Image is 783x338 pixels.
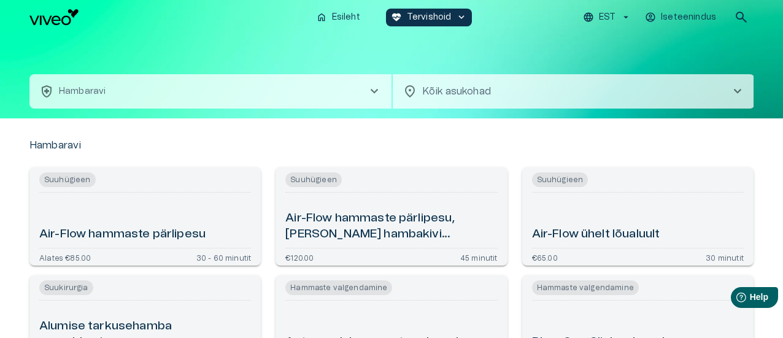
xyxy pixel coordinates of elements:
span: Suuhügieen [532,172,588,187]
p: Hambaravi [29,138,81,153]
span: Suuhügieen [39,172,96,187]
p: €120.00 [285,253,314,261]
span: search [734,10,749,25]
a: Open service booking details [522,167,754,266]
a: Open service booking details [29,167,261,266]
button: Iseteenindus [643,9,719,26]
span: health_and_safety [39,84,54,99]
button: EST [581,9,633,26]
span: chevron_right [367,84,382,99]
span: Suukirurgia [39,280,93,295]
h6: Air-Flow ühelt lõualuult [532,226,660,243]
span: keyboard_arrow_down [456,12,467,23]
span: ecg_heart [391,12,402,23]
p: Alates €85.00 [39,253,91,261]
span: chevron_right [730,84,745,99]
span: Suuhügieen [285,172,342,187]
h6: Air-Flow hammaste pärlipesu, [PERSON_NAME] hambakivi eemaldamiseta [285,210,497,243]
a: Open service booking details [276,167,507,266]
p: 30 minutit [706,253,744,261]
span: Hammaste valgendamine [532,280,639,295]
img: Viveo logo [29,9,79,25]
button: ecg_heartTervishoidkeyboard_arrow_down [386,9,472,26]
p: Iseteenindus [661,11,716,24]
h6: Air-Flow hammaste pärlipesu [39,226,206,243]
p: Tervishoid [407,11,452,24]
span: Hammaste valgendamine [285,280,392,295]
span: home [316,12,327,23]
p: Hambaravi [59,85,106,98]
button: homeEsileht [311,9,366,26]
a: Navigate to homepage [29,9,306,25]
p: Kõik asukohad [422,84,711,99]
p: €65.00 [532,253,558,261]
iframe: Help widget launcher [687,282,783,317]
button: open search modal [729,5,754,29]
p: 45 minutit [460,253,498,261]
p: EST [599,11,615,24]
span: location_on [403,84,417,99]
p: Esileht [332,11,360,24]
button: health_and_safetyHambaravichevron_right [29,74,391,109]
p: 30 - 60 minutit [196,253,252,261]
